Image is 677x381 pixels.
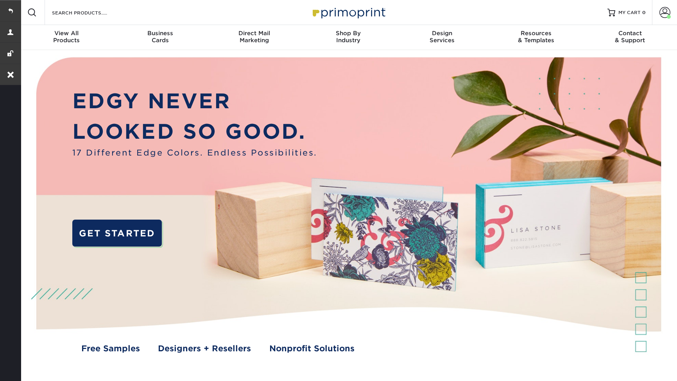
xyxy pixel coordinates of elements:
a: Shop ByIndustry [301,25,395,50]
span: Contact [583,30,677,37]
div: & Templates [489,30,583,44]
a: View AllProducts [20,25,113,50]
span: Resources [489,30,583,37]
span: Direct Mail [208,30,301,37]
div: Industry [301,30,395,44]
a: Designers + Resellers [158,342,251,354]
span: Shop By [301,30,395,37]
p: EDGY NEVER [72,86,317,116]
span: Business [113,30,207,37]
div: & Support [583,30,677,44]
a: DesignServices [395,25,489,50]
img: Primoprint [309,4,387,21]
span: 0 [642,10,646,15]
div: Services [395,30,489,44]
span: View All [20,30,113,37]
a: BusinessCards [113,25,207,50]
span: MY CART [618,9,641,16]
a: GET STARTED [72,220,162,246]
a: Contact& Support [583,25,677,50]
span: Design [395,30,489,37]
a: Resources& Templates [489,25,583,50]
a: Nonprofit Solutions [269,342,355,354]
div: Products [20,30,113,44]
input: SEARCH PRODUCTS..... [51,8,127,17]
span: 17 Different Edge Colors. Endless Possibilities. [72,147,317,159]
a: Direct MailMarketing [208,25,301,50]
a: Free Samples [81,342,140,354]
div: Marketing [208,30,301,44]
p: LOOKED SO GOOD. [72,116,317,147]
div: Cards [113,30,207,44]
